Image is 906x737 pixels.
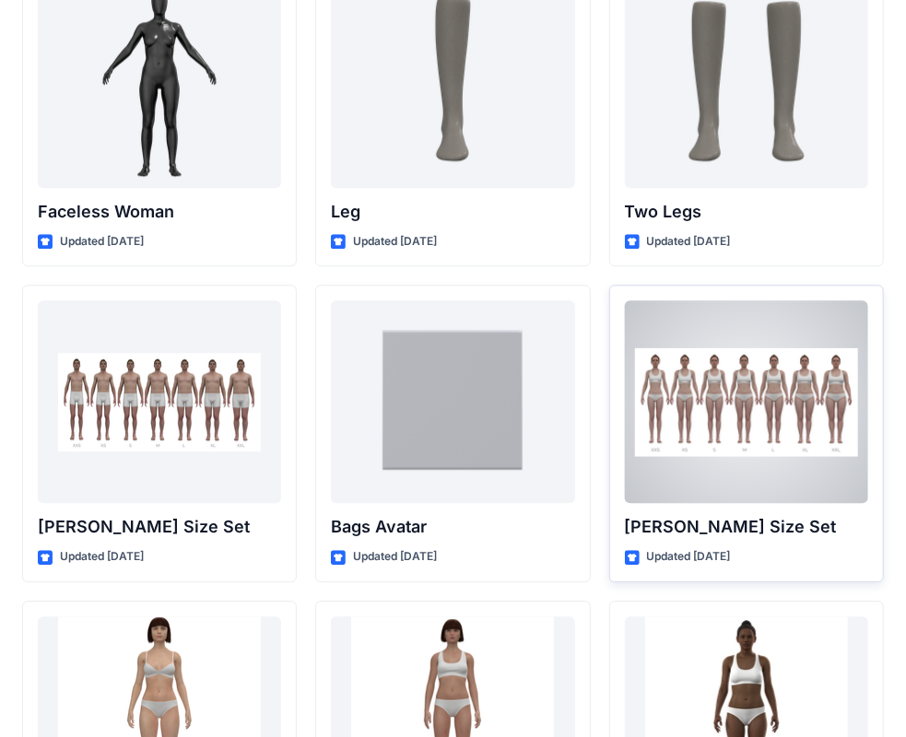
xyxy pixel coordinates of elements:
[647,232,731,252] p: Updated [DATE]
[60,547,144,567] p: Updated [DATE]
[38,300,281,503] a: Oliver Size Set
[647,547,731,567] p: Updated [DATE]
[625,514,868,540] p: [PERSON_NAME] Size Set
[353,547,437,567] p: Updated [DATE]
[625,300,868,503] a: Olivia Size Set
[38,514,281,540] p: [PERSON_NAME] Size Set
[331,199,574,225] p: Leg
[331,300,574,503] a: Bags Avatar
[331,514,574,540] p: Bags Avatar
[625,199,868,225] p: Two Legs
[60,232,144,252] p: Updated [DATE]
[38,199,281,225] p: Faceless Woman
[353,232,437,252] p: Updated [DATE]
